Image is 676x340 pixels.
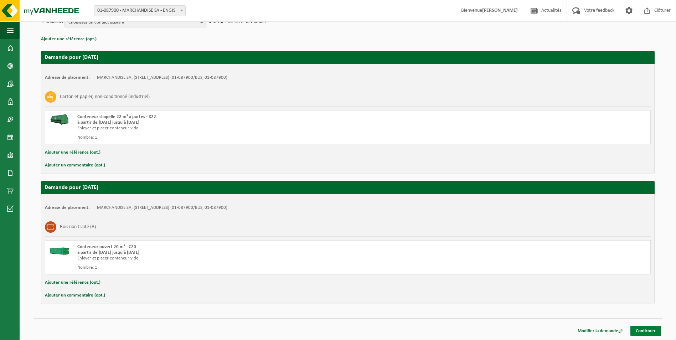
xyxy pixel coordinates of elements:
[77,256,376,261] div: Enlever et placer conteneur vide
[68,17,197,28] span: Choisissez un contact existant
[572,326,628,336] a: Modifier la demande
[41,17,63,27] p: Je voudrais
[77,120,139,125] strong: à partir de [DATE] jusqu'à [DATE]
[49,244,70,255] img: HK-XC-20-GN-00.png
[482,8,518,13] strong: [PERSON_NAME]
[77,114,156,119] span: Conteneur chapelle 22 m³ à portes - K22
[45,148,100,157] button: Ajouter une référence (opt.)
[45,55,98,60] strong: Demande pour [DATE]
[45,278,100,287] button: Ajouter une référence (opt.)
[97,75,227,81] td: MARCHANDISE SA, [STREET_ADDRESS] (01-087900/BUS, 01-087900)
[77,125,376,131] div: Enlever et placer conteneur vide
[77,244,136,249] span: Conteneur ouvert 20 m³ - C20
[45,291,105,300] button: Ajouter un commentaire (opt.)
[45,75,90,80] strong: Adresse de placement:
[45,205,90,210] strong: Adresse de placement:
[41,35,97,44] button: Ajouter une référence (opt.)
[45,185,98,190] strong: Demande pour [DATE]
[77,135,376,140] div: Nombre: 1
[60,221,96,233] h3: Bois non traité (A)
[60,91,150,103] h3: Carton et papier, non-conditionné (industriel)
[77,250,139,255] strong: à partir de [DATE] jusqu'à [DATE]
[97,205,227,211] td: MARCHANDISE SA, [STREET_ADDRESS] (01-087900/BUS, 01-087900)
[94,5,186,16] span: 01-087900 - MARCHANDISE SA - ENGIS
[209,17,266,27] p: informer sur cette demande.
[64,17,207,27] button: Choisissez un contact existant
[94,6,185,16] span: 01-087900 - MARCHANDISE SA - ENGIS
[49,114,70,125] img: HK-XK-22-GN-00.png
[77,265,376,271] div: Nombre: 1
[45,161,105,170] button: Ajouter un commentaire (opt.)
[630,326,661,336] a: Confirmer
